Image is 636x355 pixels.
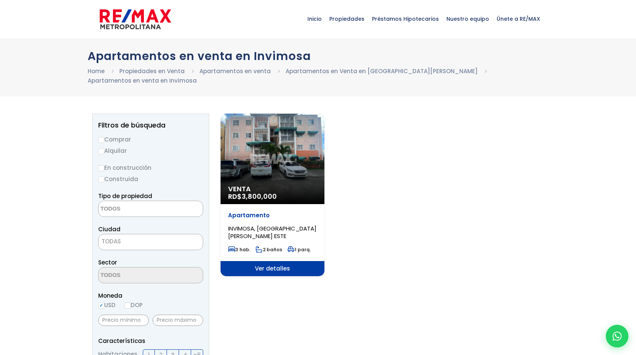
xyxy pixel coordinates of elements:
span: TODAS [102,237,121,245]
span: Venta [228,185,317,193]
label: Construida [98,174,203,184]
a: Apartamentos en venta [199,67,271,75]
span: Inicio [304,8,326,30]
span: TODAS [99,236,203,247]
span: Únete a RE/MAX [493,8,544,30]
input: En construcción [98,165,104,171]
a: Venta RD$3,800,000 Apartamento INVIMOSA, [GEOGRAPHIC_DATA][PERSON_NAME] ESTE 3 hab. 2 baños 1 par... [221,114,324,276]
label: Comprar [98,135,203,144]
input: USD [98,303,104,309]
a: Apartamentos en Venta en [GEOGRAPHIC_DATA][PERSON_NAME] [286,67,478,75]
li: Apartamentos en venta en Invimosa [88,76,197,85]
p: Características [98,336,203,346]
input: Comprar [98,137,104,143]
label: USD [98,300,116,310]
label: DOP [125,300,143,310]
input: Construida [98,177,104,183]
label: Alquilar [98,146,203,155]
span: Ciudad [98,225,120,233]
span: TODAS [98,234,203,250]
span: Préstamos Hipotecarios [368,8,443,30]
span: 3 hab. [228,246,250,253]
span: INVIMOSA, [GEOGRAPHIC_DATA][PERSON_NAME] ESTE [228,224,316,240]
span: Propiedades [326,8,368,30]
p: Apartamento [228,212,317,219]
span: Tipo de propiedad [98,192,152,200]
h2: Filtros de búsqueda [98,121,203,129]
input: DOP [125,303,131,309]
textarea: Search [99,201,172,217]
img: remax-metropolitana-logo [100,8,171,31]
span: Nuestro equipo [443,8,493,30]
h1: Apartamentos en venta en Invimosa [88,49,548,63]
span: Sector [98,258,117,266]
span: RD$ [228,192,277,201]
input: Alquilar [98,148,104,154]
label: En construcción [98,163,203,172]
input: Precio mínimo [98,315,149,326]
span: Ver detalles [221,261,324,276]
span: 2 baños [256,246,282,253]
input: Precio máximo [153,315,203,326]
span: 3,800,000 [242,192,277,201]
span: 1 parq. [287,246,311,253]
span: Moneda [98,291,203,300]
a: Home [88,67,105,75]
a: Propiedades en Venta [119,67,185,75]
textarea: Search [99,267,172,284]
